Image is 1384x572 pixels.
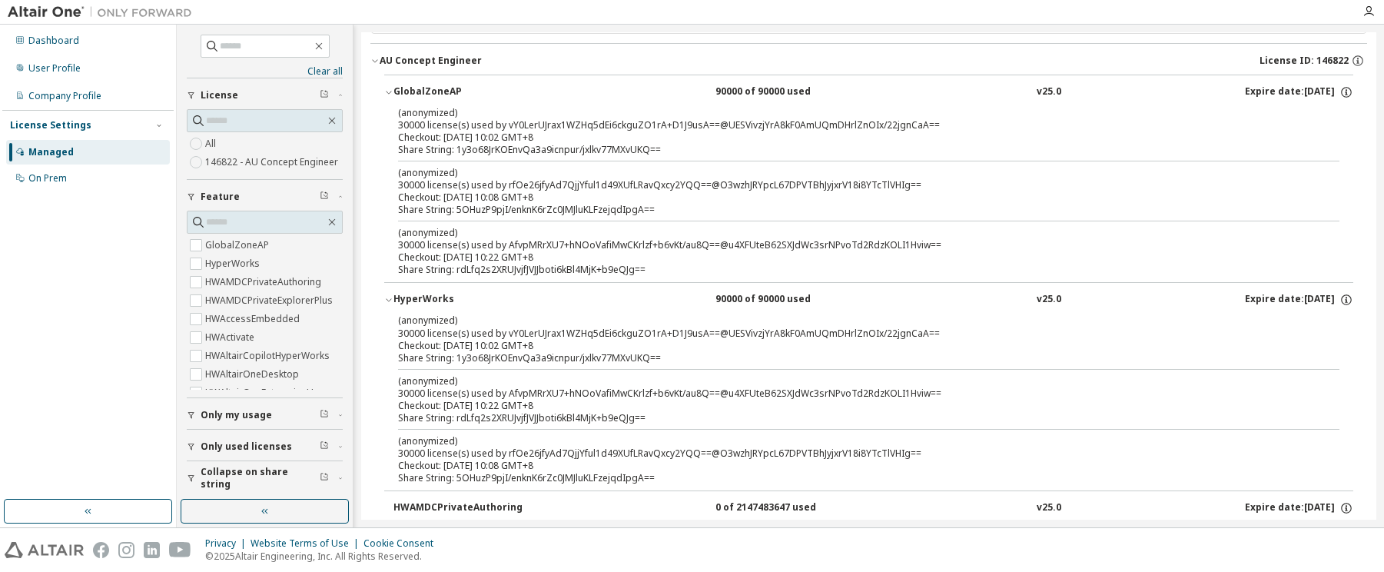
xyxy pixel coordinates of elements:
span: Clear filter [320,472,329,484]
button: HyperWorks90000 of 90000 usedv25.0Expire date:[DATE] [384,283,1353,317]
div: 30000 license(s) used by vY0LerUJrax1WZHq5dEi6ckguZO1rA+D1J9usA==@UESVivzjYrA8kF0AmUQmDHrlZnOIx/2... [398,314,1303,339]
button: HWAMDCPrivateAuthoring0 of 2147483647 usedv25.0Expire date:[DATE] [393,491,1353,525]
p: (anonymized) [398,106,1303,119]
button: License [187,78,343,112]
div: Checkout: [DATE] 10:08 GMT+8 [398,191,1303,204]
label: HWAltairCopilotHyperWorks [205,347,333,365]
span: Only my usage [201,409,272,421]
img: youtube.svg [169,542,191,558]
div: Share String: 1y3o68JrKOEnvQa3a9icnpur/jxlkv77MXvUKQ== [398,352,1303,364]
p: (anonymized) [398,226,1303,239]
div: Expire date: [DATE] [1245,293,1353,307]
p: (anonymized) [398,374,1303,387]
div: Website Terms of Use [251,537,363,550]
label: HWAltairOneEnterpriseUser [205,384,331,402]
label: HyperWorks [205,254,263,273]
div: GlobalZoneAP [393,85,532,99]
div: Share String: rdLfq2s2XRUJvjfJVJJboti6kBl4MjK+b9eQJg== [398,264,1303,276]
img: Altair One [8,5,200,20]
div: Managed [28,146,74,158]
div: Checkout: [DATE] 10:22 GMT+8 [398,400,1303,412]
div: HyperWorks [393,293,532,307]
span: Feature [201,191,240,203]
a: Clear all [187,65,343,78]
div: 90000 of 90000 used [715,293,854,307]
div: Checkout: [DATE] 10:02 GMT+8 [398,340,1303,352]
div: On Prem [28,172,67,185]
div: AU Concept Engineer [380,55,482,67]
button: GlobalZoneAP90000 of 90000 usedv25.0Expire date:[DATE] [384,75,1353,109]
div: HWAMDCPrivateAuthoring [393,501,532,515]
span: License [201,89,238,101]
img: facebook.svg [93,542,109,558]
div: 30000 license(s) used by vY0LerUJrax1WZHq5dEi6ckguZO1rA+D1J9usA==@UESVivzjYrA8kF0AmUQmDHrlZnOIx/2... [398,106,1303,131]
div: Checkout: [DATE] 10:22 GMT+8 [398,251,1303,264]
label: HWAMDCPrivateExplorerPlus [205,291,336,310]
p: (anonymized) [398,314,1303,327]
img: linkedin.svg [144,542,160,558]
span: Clear filter [320,89,329,101]
img: altair_logo.svg [5,542,84,558]
label: All [205,135,219,153]
img: instagram.svg [118,542,134,558]
label: HWAltairOneDesktop [205,365,302,384]
div: 30000 license(s) used by rfOe26jfyAd7QjjYful1d49XUfLRavQxcy2YQQ==@O3wzhJRYpcL67DPVTBhJyjxrV18i8YT... [398,434,1303,460]
button: Only my usage [187,398,343,432]
div: v25.0 [1037,85,1061,99]
div: Privacy [205,537,251,550]
div: Dashboard [28,35,79,47]
div: Checkout: [DATE] 10:08 GMT+8 [398,460,1303,472]
button: Collapse on share string [187,461,343,495]
span: Collapse on share string [201,466,320,491]
div: v25.0 [1037,501,1061,515]
span: Clear filter [320,441,329,453]
div: Checkout: [DATE] 10:02 GMT+8 [398,131,1303,144]
p: © 2025 Altair Engineering, Inc. All Rights Reserved. [205,550,443,563]
button: Feature [187,180,343,214]
label: HWActivate [205,328,257,347]
div: User Profile [28,62,81,75]
button: AU Concept EngineerLicense ID: 146822 [370,44,1367,78]
div: Company Profile [28,90,101,102]
div: 0 of 2147483647 used [715,501,854,515]
p: (anonymized) [398,434,1303,447]
div: Share String: 5OHuzP9pjI/enknK6rZc0JMJluKLFzejqdIpgA== [398,204,1303,216]
label: HWAMDCPrivateAuthoring [205,273,324,291]
div: Cookie Consent [363,537,443,550]
div: License Settings [10,119,91,131]
span: Clear filter [320,191,329,203]
div: 90000 of 90000 used [715,85,854,99]
label: 146822 - AU Concept Engineer [205,153,341,171]
div: 30000 license(s) used by rfOe26jfyAd7QjjYful1d49XUfLRavQxcy2YQQ==@O3wzhJRYpcL67DPVTBhJyjxrV18i8YT... [398,166,1303,191]
span: Clear filter [320,409,329,421]
p: (anonymized) [398,166,1303,179]
div: 30000 license(s) used by AfvpMRrXU7+hNOoVafiMwCKrlzf+b6vKt/au8Q==@u4XFUteB62SXJdWc3srNPvoTd2RdzKO... [398,226,1303,251]
div: Expire date: [DATE] [1245,85,1353,99]
span: License ID: 146822 [1260,55,1349,67]
button: Only used licenses [187,430,343,464]
div: Expire date: [DATE] [1245,501,1353,515]
div: 30000 license(s) used by AfvpMRrXU7+hNOoVafiMwCKrlzf+b6vKt/au8Q==@u4XFUteB62SXJdWc3srNPvoTd2RdzKO... [398,374,1303,400]
div: Share String: 1y3o68JrKOEnvQa3a9icnpur/jxlkv77MXvUKQ== [398,144,1303,156]
div: v25.0 [1037,293,1061,307]
div: Share String: 5OHuzP9pjI/enknK6rZc0JMJluKLFzejqdIpgA== [398,472,1303,484]
div: Share String: rdLfq2s2XRUJvjfJVJJboti6kBl4MjK+b9eQJg== [398,412,1303,424]
span: Only used licenses [201,441,292,453]
label: GlobalZoneAP [205,236,272,254]
label: HWAccessEmbedded [205,310,303,328]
